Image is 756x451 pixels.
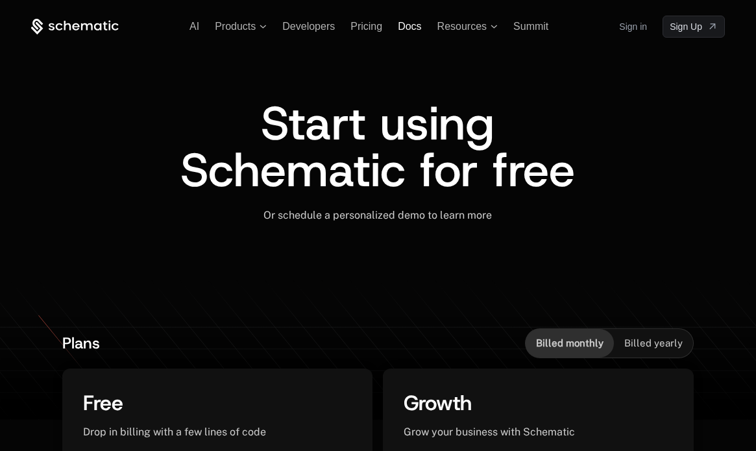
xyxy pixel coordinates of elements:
a: Docs [398,21,421,32]
span: Sign Up [670,20,702,33]
span: Growth [404,389,472,417]
span: Free [83,389,123,417]
span: Drop in billing with a few lines of code [83,426,266,438]
a: Developers [282,21,335,32]
span: Billed yearly [624,337,683,350]
span: Products [215,21,256,32]
span: Resources [437,21,487,32]
a: [object Object] [663,16,725,38]
span: Start using Schematic for free [180,92,575,201]
span: Billed monthly [536,337,604,350]
span: Or schedule a personalized demo to learn more [263,209,492,221]
span: Plans [62,333,100,354]
a: AI [189,21,199,32]
a: Summit [513,21,548,32]
a: Pricing [350,21,382,32]
a: Sign in [619,16,647,37]
span: Grow your business with Schematic [404,426,575,438]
